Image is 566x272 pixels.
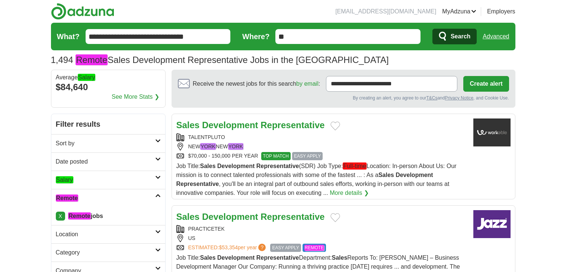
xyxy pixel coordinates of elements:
[463,76,509,92] button: Create alert
[451,29,470,44] span: Search
[51,152,165,171] a: Date posted
[176,234,467,242] div: US
[76,54,108,65] em: Remote
[296,80,319,87] a: by email
[219,244,238,250] span: $53,354
[487,7,515,16] a: Employers
[51,189,165,207] a: Remote
[396,172,433,178] strong: Development
[51,55,389,65] h1: Sales Development Representative Jobs in the [GEOGRAPHIC_DATA]
[51,53,73,67] span: 1,494
[56,75,161,80] div: Average
[445,95,473,101] a: Privacy Notice
[68,212,91,219] em: Remote
[442,7,476,16] a: MyAdzuna
[200,143,216,150] em: YORK
[202,120,258,130] strong: Development
[217,163,255,169] strong: Development
[176,143,467,151] div: NEW NEW
[343,162,366,170] em: Full-time
[258,244,266,251] span: ?
[176,225,467,233] div: PRACTICETEK
[176,181,219,187] strong: Representative
[56,80,161,94] div: $84,640
[217,254,255,261] strong: Development
[51,3,114,20] img: Adzuna logo
[242,31,269,42] label: Where?
[51,114,165,134] h2: Filter results
[200,254,216,261] strong: Sales
[57,31,80,42] label: What?
[292,152,323,160] span: EASY APPLY
[330,121,340,130] button: Add to favorite jobs
[260,120,324,130] strong: Representative
[256,163,299,169] strong: Representative
[193,79,320,88] span: Receive the newest jobs for this search :
[473,210,511,238] img: Company logo
[432,29,477,44] button: Search
[483,29,509,44] a: Advanced
[330,213,340,222] button: Add to favorite jobs
[330,189,369,197] a: More details ❯
[78,74,95,81] em: Salary
[176,120,325,130] a: Sales Development Representative
[304,245,324,251] em: REMOTE
[56,139,155,148] h2: Sort by
[51,171,165,189] a: Salary
[228,143,244,150] em: YORK
[378,172,394,178] strong: Sales
[256,254,299,261] strong: Representative
[260,212,324,222] strong: Representative
[68,212,103,219] strong: jobs
[188,244,268,252] a: ESTIMATED:$53,354per year?
[176,120,200,130] strong: Sales
[335,7,436,16] li: [EMAIL_ADDRESS][DOMAIN_NAME]
[200,163,216,169] strong: Sales
[176,212,325,222] a: Sales Development Representative
[56,157,155,166] h2: Date posted
[51,243,165,262] a: Category
[426,95,437,101] a: T&Cs
[56,230,155,239] h2: Location
[202,212,258,222] strong: Development
[261,152,291,160] span: TOP MATCH
[56,194,79,202] em: Remote
[56,212,65,221] a: X
[178,95,509,101] div: By creating an alert, you agree to our and , and Cookie Use.
[51,134,165,152] a: Sort by
[176,133,467,141] div: TALENTPLUTO
[176,212,200,222] strong: Sales
[473,118,511,146] img: Company logo
[56,248,155,257] h2: Category
[112,92,159,101] a: See More Stats ❯
[56,176,73,183] em: Salary
[51,225,165,243] a: Location
[332,254,347,261] strong: Sales
[270,244,301,252] span: EASY APPLY
[176,152,467,160] div: $70,000 - 150,000 PER YEAR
